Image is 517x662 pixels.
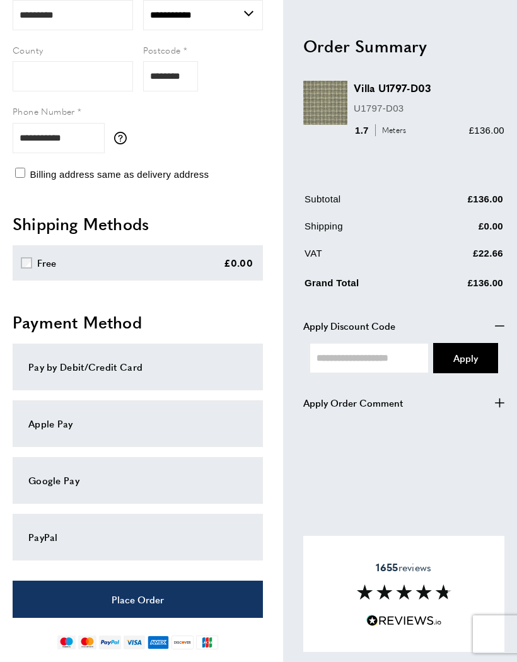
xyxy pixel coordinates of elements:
[357,584,451,600] img: Reviews section
[469,124,504,135] span: £136.00
[99,636,121,649] img: paypal
[425,245,503,270] td: £22.66
[13,581,263,618] button: Place Order
[376,561,431,574] span: reviews
[196,636,218,649] img: jcb
[425,191,503,216] td: £136.00
[375,124,410,136] span: Meters
[13,105,75,117] span: Phone Number
[354,81,504,95] h3: Villa U1797-D03
[376,560,398,574] strong: 1655
[13,311,263,334] h2: Payment Method
[28,473,247,488] div: Google Pay
[305,272,424,299] td: Grand Total
[305,218,424,243] td: Shipping
[171,636,194,649] img: discover
[425,218,503,243] td: £0.00
[57,636,76,649] img: maestro
[13,212,263,235] h2: Shipping Methods
[13,44,43,56] span: County
[354,100,504,115] p: U1797-D03
[143,44,181,56] span: Postcode
[354,122,411,137] div: 1.7
[78,636,96,649] img: mastercard
[366,615,442,627] img: Reviews.io 5 stars
[303,34,504,57] h2: Order Summary
[303,318,395,333] span: Apply Discount Code
[15,168,25,178] input: Billing address same as delivery address
[37,255,57,270] div: Free
[224,255,253,270] div: £0.00
[148,636,170,649] img: american-express
[303,81,347,125] img: Villa U1797-D03
[305,191,424,216] td: Subtotal
[28,359,247,375] div: Pay by Debit/Credit Card
[124,636,144,649] img: visa
[30,169,209,180] span: Billing address same as delivery address
[433,342,498,373] button: Apply Coupon
[305,245,424,270] td: VAT
[453,351,478,364] span: Apply Coupon
[303,395,403,410] span: Apply Order Comment
[425,272,503,299] td: £136.00
[28,416,247,431] div: Apple Pay
[28,530,247,545] div: PayPal
[114,132,133,144] button: More information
